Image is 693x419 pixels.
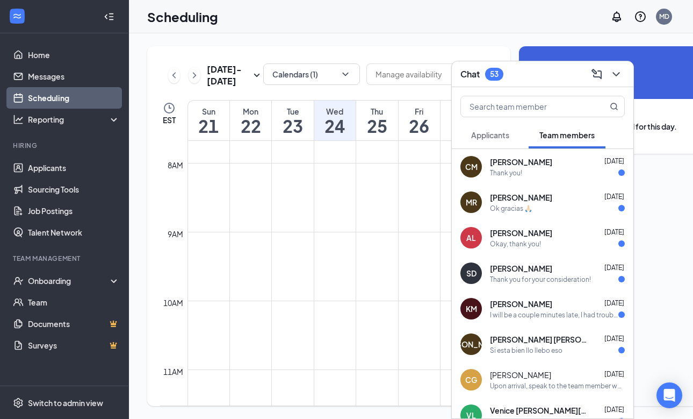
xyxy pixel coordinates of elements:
h1: 21 [188,117,229,135]
a: Applicants [28,157,120,179]
h1: Scheduling [147,8,218,26]
span: [PERSON_NAME] [490,228,552,238]
h1: 25 [356,117,398,135]
div: Thank you! [490,168,522,177]
span: [DATE] [604,193,624,201]
a: September 23, 2025 [272,101,313,140]
svg: ChevronDown [610,68,623,81]
div: Sun [188,106,229,117]
div: 10am [161,297,185,309]
svg: MagnifyingGlass [610,102,618,111]
div: KM [466,303,477,314]
a: Scheduling [28,87,120,109]
div: Thank you for your consideration! [490,275,591,284]
span: [DATE] [604,299,624,307]
a: September 22, 2025 [230,101,271,140]
div: Hiring [13,141,118,150]
div: Tue [272,106,313,117]
div: Okay, thank you! [490,239,541,248]
button: Calendars (1)ChevronDown [263,63,360,85]
div: 9am [165,228,185,240]
span: [PERSON_NAME] [490,192,552,203]
svg: UserCheck [13,275,24,286]
button: ComposeMessage [588,66,605,83]
a: Job Postings [28,200,120,222]
div: Upon arrival, speak to the team member working the front counter and let them know you are here f... [490,381,625,390]
svg: ChevronLeft [169,69,179,82]
svg: ComposeMessage [590,68,603,81]
div: Wed [314,106,356,117]
a: Talent Network [28,222,120,243]
div: Si esta bien llo llebo eso [490,346,562,355]
span: Applicants [471,130,509,140]
a: Home [28,44,120,66]
a: September 24, 2025 [314,101,356,140]
div: CG [465,374,477,385]
div: MD [659,12,669,21]
span: Venice [PERSON_NAME][GEOGRAPHIC_DATA] [490,405,587,416]
a: September 21, 2025 [188,101,229,140]
svg: QuestionInfo [634,10,647,23]
div: CM [465,161,478,172]
span: [PERSON_NAME] [490,370,551,380]
button: ChevronLeft [168,67,180,83]
h1: 24 [314,117,356,135]
span: [DATE] [604,228,624,236]
svg: Notifications [610,10,623,23]
span: [DATE] [604,370,624,378]
input: Search team member [461,96,588,117]
div: I will be a couple minutes late, I had troubles with transportation. [490,310,618,319]
div: Team Management [13,254,118,263]
span: [DATE] [604,406,624,414]
div: Thu [356,106,398,117]
svg: WorkstreamLogo [12,11,23,22]
div: Fri [399,106,440,117]
svg: Collapse [104,11,114,22]
div: Sat [441,106,482,117]
span: [DATE] [604,335,624,343]
h1: 22 [230,117,271,135]
h3: [DATE] - [DATE] [207,63,250,87]
div: [PERSON_NAME] [440,339,502,350]
div: 11am [161,366,185,378]
a: Sourcing Tools [28,179,120,200]
a: Messages [28,66,120,87]
div: AL [466,232,476,243]
a: Team [28,292,120,313]
h3: Chat [460,68,480,80]
a: September 25, 2025 [356,101,398,140]
div: Ok gracias 🙏🏻 [490,204,532,213]
a: DocumentsCrown [28,313,120,335]
h1: 23 [272,117,313,135]
a: September 27, 2025 [441,101,482,140]
span: [PERSON_NAME] [490,263,552,274]
div: 8am [165,159,185,171]
span: [DATE] [604,157,624,165]
button: ChevronDown [608,66,625,83]
a: SurveysCrown [28,335,120,356]
span: EST [163,115,176,125]
span: [PERSON_NAME] [490,157,552,167]
a: September 26, 2025 [399,101,440,140]
div: Open Intercom Messenger [656,382,682,408]
span: [PERSON_NAME] [490,299,552,309]
span: [DATE] [604,264,624,272]
svg: ChevronDown [340,69,351,80]
input: Manage availability [376,68,452,80]
div: SD [466,268,477,279]
span: [PERSON_NAME] [PERSON_NAME] [490,334,587,345]
svg: Analysis [13,114,24,125]
h1: 26 [399,117,440,135]
svg: SmallChevronDown [250,69,263,82]
svg: Clock [163,102,176,115]
button: ChevronRight [189,67,200,83]
span: Team members [539,130,595,140]
svg: Settings [13,397,24,408]
div: 53 [490,69,499,79]
div: Mon [230,106,271,117]
div: Reporting [28,114,120,125]
svg: ChevronRight [189,69,200,82]
h1: 27 [441,117,482,135]
div: Switch to admin view [28,397,103,408]
div: Onboarding [28,275,111,286]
